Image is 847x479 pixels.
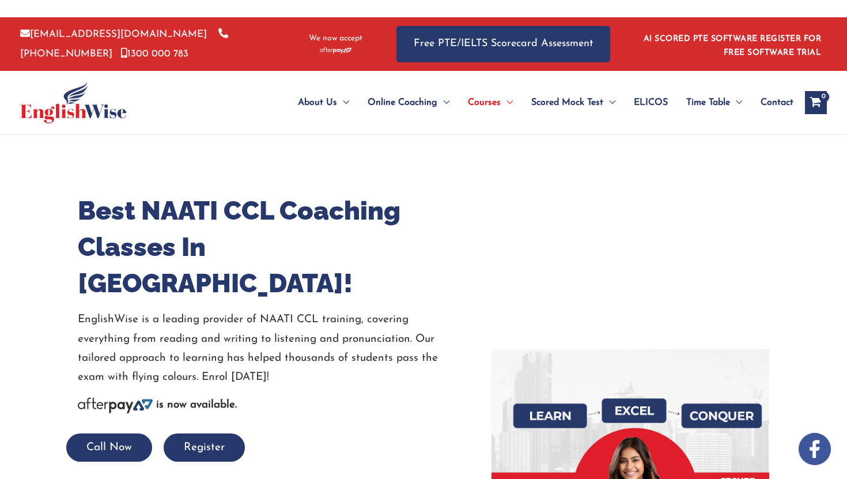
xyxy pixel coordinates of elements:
[396,26,610,62] a: Free PTE/IELTS Scorecard Assessment
[164,442,245,453] a: Register
[66,442,152,453] a: Call Now
[625,82,677,123] a: ELICOS
[501,82,513,123] span: Menu Toggle
[20,29,207,39] a: [EMAIL_ADDRESS][DOMAIN_NAME]
[298,82,337,123] span: About Us
[799,433,831,465] img: white-facebook.png
[337,82,349,123] span: Menu Toggle
[751,82,793,123] a: Contact
[358,82,459,123] a: Online CoachingMenu Toggle
[437,82,449,123] span: Menu Toggle
[78,310,474,387] p: EnglishWise is a leading provider of NAATI CCL training, covering everything from reading and wri...
[686,82,730,123] span: Time Table
[644,35,822,57] a: AI SCORED PTE SOFTWARE REGISTER FOR FREE SOFTWARE TRIAL
[368,82,437,123] span: Online Coaching
[156,399,237,410] b: is now available.
[66,433,152,462] button: Call Now
[309,33,362,44] span: We now accept
[805,91,827,114] a: View Shopping Cart, empty
[20,82,127,123] img: cropped-ew-logo
[459,82,522,123] a: CoursesMenu Toggle
[289,82,358,123] a: About UsMenu Toggle
[603,82,615,123] span: Menu Toggle
[677,82,751,123] a: Time TableMenu Toggle
[20,29,228,58] a: [PHONE_NUMBER]
[531,82,603,123] span: Scored Mock Test
[761,82,793,123] span: Contact
[522,82,625,123] a: Scored Mock TestMenu Toggle
[270,82,793,123] nav: Site Navigation: Main Menu
[78,398,153,413] img: Afterpay-Logo
[78,193,474,301] h1: Best NAATI CCL Coaching Classes In [GEOGRAPHIC_DATA]!
[468,82,501,123] span: Courses
[730,82,742,123] span: Menu Toggle
[637,25,827,63] aside: Header Widget 1
[320,47,351,54] img: Afterpay-Logo
[121,49,188,59] a: 1300 000 783
[634,82,668,123] span: ELICOS
[164,433,245,462] button: Register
